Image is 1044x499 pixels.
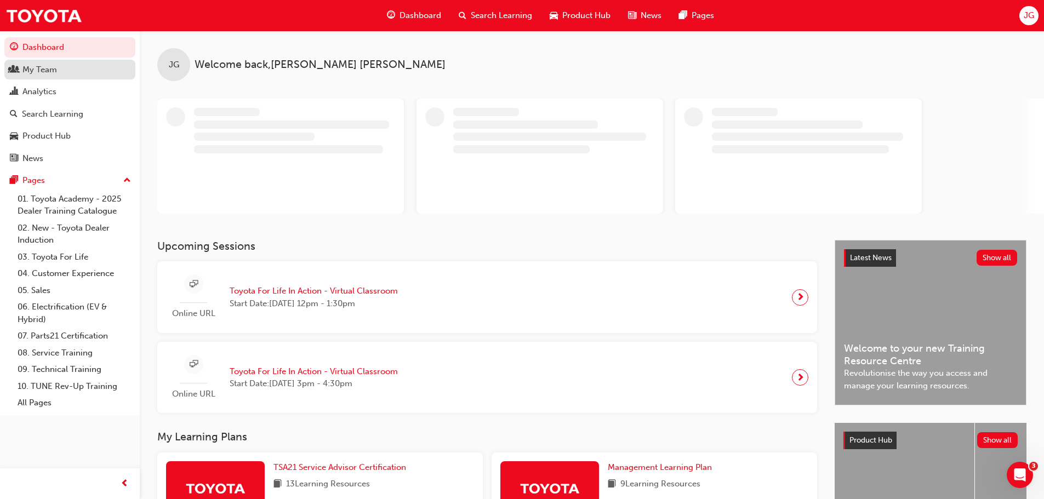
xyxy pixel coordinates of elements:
[796,370,805,385] span: next-icon
[13,191,135,220] a: 01. Toyota Academy - 2025 Dealer Training Catalogue
[608,462,712,472] span: Management Learning Plan
[843,432,1018,449] a: Product HubShow all
[22,85,56,98] div: Analytics
[273,461,410,474] a: TSA21 Service Advisor Certification
[10,131,18,141] span: car-icon
[22,130,71,142] div: Product Hub
[641,9,661,22] span: News
[1024,9,1034,22] span: JG
[230,297,398,310] span: Start Date: [DATE] 12pm - 1:30pm
[620,478,700,491] span: 9 Learning Resources
[387,9,395,22] span: guage-icon
[835,240,1026,405] a: Latest NewsShow allWelcome to your new Training Resource CentreRevolutionise the way you access a...
[619,4,670,27] a: news-iconNews
[13,265,135,282] a: 04. Customer Experience
[628,9,636,22] span: news-icon
[195,59,446,71] span: Welcome back , [PERSON_NAME] [PERSON_NAME]
[796,290,805,305] span: next-icon
[1029,462,1038,471] span: 3
[123,174,131,188] span: up-icon
[13,299,135,328] a: 06. Electrification (EV & Hybrid)
[850,253,892,262] span: Latest News
[4,170,135,191] button: Pages
[13,220,135,249] a: 02. New - Toyota Dealer Induction
[400,9,441,22] span: Dashboard
[849,435,892,445] span: Product Hub
[844,367,1017,392] span: Revolutionise the way you access and manage your learning resources.
[190,358,198,371] span: sessionType_ONLINE_URL-icon
[5,3,82,28] img: Trak
[157,240,817,253] h3: Upcoming Sessions
[471,9,532,22] span: Search Learning
[286,478,370,491] span: 13 Learning Resources
[4,35,135,170] button: DashboardMy TeamAnalyticsSearch LearningProduct HubNews
[1019,6,1039,25] button: JG
[670,4,723,27] a: pages-iconPages
[608,461,716,474] a: Management Learning Plan
[166,388,221,400] span: Online URL
[273,478,282,491] span: book-icon
[273,462,406,472] span: TSA21 Service Advisor Certification
[230,377,398,390] span: Start Date: [DATE] 3pm - 4:30pm
[10,87,18,97] span: chart-icon
[977,432,1018,448] button: Show all
[550,9,558,22] span: car-icon
[166,307,221,320] span: Online URL
[844,342,1017,367] span: Welcome to your new Training Resource Centre
[22,174,45,187] div: Pages
[166,351,808,405] a: Online URLToyota For Life In Action - Virtual ClassroomStart Date:[DATE] 3pm - 4:30pm
[692,9,714,22] span: Pages
[844,249,1017,267] a: Latest NewsShow all
[977,250,1018,266] button: Show all
[520,479,580,498] img: Trak
[4,126,135,146] a: Product Hub
[166,270,808,324] a: Online URLToyota For Life In Action - Virtual ClassroomStart Date:[DATE] 12pm - 1:30pm
[185,479,246,498] img: Trak
[13,378,135,395] a: 10. TUNE Rev-Up Training
[450,4,541,27] a: search-iconSearch Learning
[13,361,135,378] a: 09. Technical Training
[10,110,18,119] span: search-icon
[562,9,611,22] span: Product Hub
[541,4,619,27] a: car-iconProduct Hub
[10,176,18,186] span: pages-icon
[4,60,135,80] a: My Team
[230,285,398,297] span: Toyota For Life In Action - Virtual Classroom
[378,4,450,27] a: guage-iconDashboard
[121,477,129,491] span: prev-icon
[13,394,135,411] a: All Pages
[10,43,18,53] span: guage-icon
[4,37,135,58] a: Dashboard
[22,108,83,121] div: Search Learning
[4,148,135,169] a: News
[13,282,135,299] a: 05. Sales
[22,152,43,165] div: News
[13,345,135,362] a: 08. Service Training
[459,9,466,22] span: search-icon
[190,278,198,291] span: sessionType_ONLINE_URL-icon
[10,65,18,75] span: people-icon
[4,104,135,124] a: Search Learning
[10,154,18,164] span: news-icon
[169,59,179,71] span: JG
[230,365,398,378] span: Toyota For Life In Action - Virtual Classroom
[13,328,135,345] a: 07. Parts21 Certification
[679,9,687,22] span: pages-icon
[608,478,616,491] span: book-icon
[1007,462,1033,488] iframe: Intercom live chat
[22,64,57,76] div: My Team
[13,249,135,266] a: 03. Toyota For Life
[157,431,817,443] h3: My Learning Plans
[4,82,135,102] a: Analytics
